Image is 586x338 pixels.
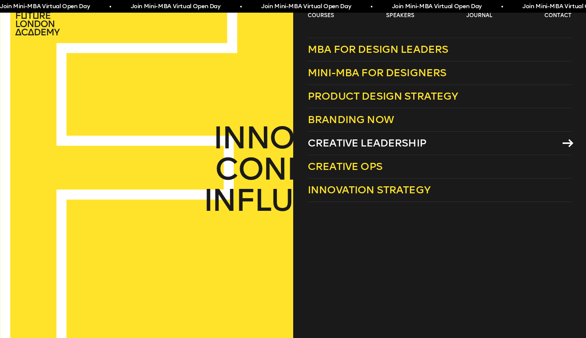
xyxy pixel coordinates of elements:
span: Innovation Strategy [308,184,430,196]
a: courses [308,12,334,19]
a: Product Design Strategy [308,85,572,108]
span: Mini-MBA for Designers [308,67,447,79]
span: MBA for Design Leaders [308,43,449,55]
span: Creative Ops [308,160,382,173]
a: speakers [386,12,414,19]
span: • [499,2,501,11]
a: MBA for Design Leaders [308,38,572,61]
a: Branding Now [308,108,572,132]
span: Branding Now [308,113,394,126]
span: • [107,2,109,11]
span: Creative Leadership [308,137,426,149]
a: contact [544,12,572,19]
a: Creative Ops [308,155,572,178]
a: Mini-MBA for Designers [308,61,572,85]
span: • [238,2,240,11]
span: • [369,2,370,11]
a: journal [466,12,492,19]
a: Innovation Strategy [308,178,572,202]
a: Creative Leadership [308,132,572,155]
span: Product Design Strategy [308,90,458,102]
